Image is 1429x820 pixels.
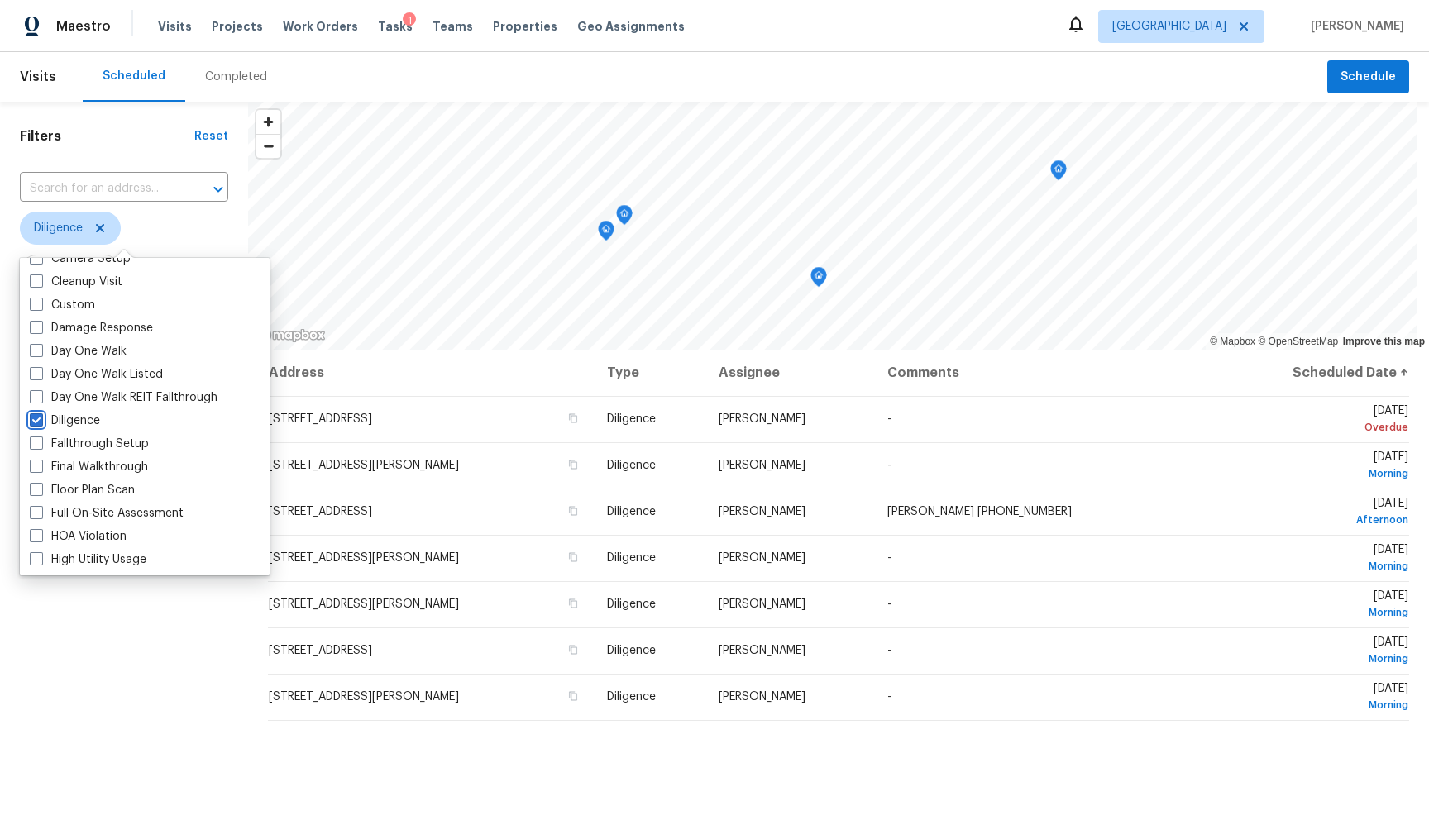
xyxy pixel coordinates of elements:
div: Morning [1230,604,1408,621]
span: [PERSON_NAME] [719,598,805,610]
div: Morning [1230,465,1408,482]
a: OpenStreetMap [1258,336,1338,347]
span: [STREET_ADDRESS] [269,506,372,517]
span: [STREET_ADDRESS][PERSON_NAME] [269,598,459,610]
label: Custom [30,297,95,313]
button: Copy Address [566,503,581,518]
span: [DATE] [1230,451,1408,482]
label: Final Walkthrough [30,459,148,475]
span: [PERSON_NAME] [1304,18,1404,35]
span: Diligence [607,598,656,610]
canvas: Map [248,102,1417,350]
label: Damage Response [30,320,153,336]
span: [DATE] [1230,498,1408,528]
label: Camera Setup [30,250,131,267]
button: Zoom out [256,134,280,158]
span: Work Orders [283,18,358,35]
span: [STREET_ADDRESS] [269,413,372,425]
button: Schedule [1327,60,1409,94]
span: Schedule [1341,67,1396,88]
th: Address [268,350,594,396]
span: Geo Assignments [577,18,685,35]
span: [DATE] [1230,405,1408,436]
span: Diligence [34,220,83,236]
button: Copy Address [566,457,581,472]
div: Morning [1230,558,1408,574]
button: Zoom in [256,110,280,134]
div: Map marker [598,221,614,246]
span: Diligence [607,552,656,564]
span: [PERSON_NAME] [PHONE_NUMBER] [887,506,1072,517]
span: [DATE] [1230,544,1408,574]
label: Floor Plan Scan [30,482,135,498]
div: Overdue [1230,419,1408,436]
span: [DATE] [1230,590,1408,621]
th: Scheduled Date ↑ [1216,350,1409,396]
label: Day One Walk REIT Fallthrough [30,389,217,406]
span: Teams [433,18,473,35]
span: Diligence [607,645,656,656]
label: Diligence [30,412,100,429]
span: - [887,645,891,656]
th: Comments [874,350,1216,396]
span: Tasks [378,21,413,32]
span: Visits [20,59,56,95]
div: 1 [403,12,416,29]
div: Afternoon [1230,512,1408,528]
span: Maestro [56,18,111,35]
a: Mapbox homepage [253,326,326,345]
button: Copy Address [566,411,581,426]
th: Assignee [705,350,874,396]
div: Map marker [1050,160,1067,186]
span: - [887,413,891,425]
label: High Utility Usage [30,551,146,568]
span: Projects [212,18,263,35]
span: - [887,598,891,610]
span: [STREET_ADDRESS][PERSON_NAME] [269,691,459,703]
label: Day One Walk [30,343,127,360]
span: [PERSON_NAME] [719,645,805,656]
label: Cleanup Visit [30,274,122,290]
label: Day One Walk Listed [30,366,163,383]
span: [PERSON_NAME] [719,691,805,703]
label: Full On-Site Assessment [30,505,184,522]
button: Copy Address [566,689,581,703]
span: [PERSON_NAME] [719,506,805,517]
button: Copy Address [566,596,581,611]
span: - [887,460,891,471]
th: Type [594,350,705,396]
span: [STREET_ADDRESS] [269,645,372,656]
div: Reset [194,128,228,145]
label: HOA Violation [30,528,127,545]
div: Map marker [616,205,633,231]
span: [PERSON_NAME] [719,552,805,564]
span: - [887,691,891,703]
span: Diligence [607,413,656,425]
div: Morning [1230,651,1408,667]
div: Morning [1230,697,1408,713]
span: [STREET_ADDRESS][PERSON_NAME] [269,552,459,564]
a: Mapbox [1210,336,1255,347]
span: - [887,552,891,564]
div: Completed [205,69,267,85]
div: Map marker [810,267,827,293]
button: Open [207,178,230,201]
span: [PERSON_NAME] [719,460,805,471]
span: Diligence [607,691,656,703]
span: Visits [158,18,192,35]
span: [STREET_ADDRESS][PERSON_NAME] [269,460,459,471]
span: Diligence [607,506,656,517]
button: Copy Address [566,550,581,565]
span: [PERSON_NAME] [719,413,805,425]
span: [GEOGRAPHIC_DATA] [1112,18,1226,35]
h1: Filters [20,128,194,145]
span: Diligence [607,460,656,471]
label: Fallthrough Setup [30,436,149,452]
span: Zoom out [256,135,280,158]
button: Copy Address [566,642,581,657]
span: [DATE] [1230,683,1408,713]
span: Properties [493,18,557,35]
input: Search for an address... [20,176,182,202]
a: Improve this map [1343,336,1425,347]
